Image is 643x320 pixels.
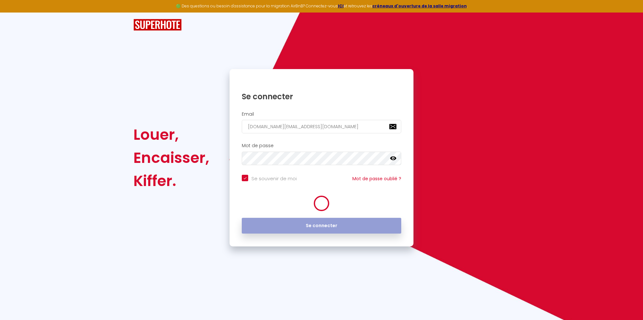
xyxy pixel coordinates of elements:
div: Encaisser, [133,146,209,169]
div: Kiffer. [133,169,209,192]
h2: Email [242,111,401,117]
a: ICI [338,3,344,9]
button: Ouvrir le widget de chat LiveChat [5,3,24,22]
div: Louer, [133,123,209,146]
input: Ton Email [242,120,401,133]
a: Mot de passe oublié ? [352,175,401,182]
h1: Se connecter [242,92,401,102]
a: créneaux d'ouverture de la salle migration [372,3,467,9]
button: Se connecter [242,218,401,234]
h2: Mot de passe [242,143,401,148]
img: SuperHote logo [133,19,182,31]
